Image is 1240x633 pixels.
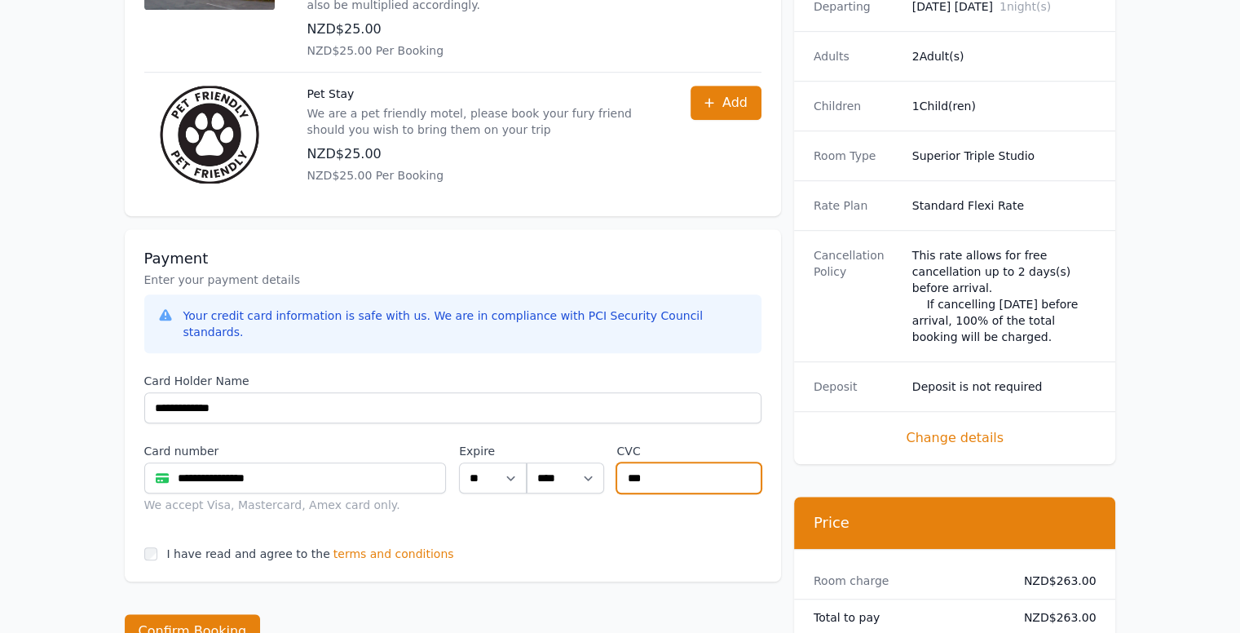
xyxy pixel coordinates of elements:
dt: Deposit [814,378,899,395]
p: NZD$25.00 [307,20,658,39]
dd: Standard Flexi Rate [912,197,1097,214]
h3: Price [814,513,1097,533]
dd: NZD$263.00 [1011,573,1097,589]
p: We are a pet friendly motel, please book your fury friend should you wish to bring them on your trip [307,105,658,138]
dt: Rate Plan [814,197,899,214]
label: Card number [144,443,447,459]
label: I have read and agree to the [167,547,330,560]
dt: Children [814,98,899,114]
dt: Cancellation Policy [814,247,899,345]
label: . [527,443,603,459]
p: NZD$25.00 Per Booking [307,167,658,184]
dd: Superior Triple Studio [912,148,1097,164]
p: NZD$25.00 [307,144,658,164]
p: Enter your payment details [144,272,761,288]
div: This rate allows for free cancellation up to 2 days(s) before arrival. If cancelling [DATE] befor... [912,247,1097,345]
label: Expire [459,443,527,459]
span: terms and conditions [333,546,454,562]
img: Pet Stay [144,86,275,184]
p: NZD$25.00 Per Booking [307,42,658,59]
p: Pet Stay [307,86,658,102]
h3: Payment [144,249,761,268]
span: Add [722,93,748,113]
button: Add [691,86,761,120]
dd: 1 Child(ren) [912,98,1097,114]
dd: NZD$263.00 [1011,609,1097,626]
dd: 2 Adult(s) [912,48,1097,64]
dt: Room Type [814,148,899,164]
dt: Total to pay [814,609,998,626]
span: Change details [814,428,1097,448]
div: Your credit card information is safe with us. We are in compliance with PCI Security Council stan... [183,308,748,340]
label: CVC [616,443,761,459]
label: Card Holder Name [144,373,761,389]
dt: Room charge [814,573,998,589]
dd: Deposit is not required [912,378,1097,395]
div: We accept Visa, Mastercard, Amex card only. [144,497,447,513]
dt: Adults [814,48,899,64]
